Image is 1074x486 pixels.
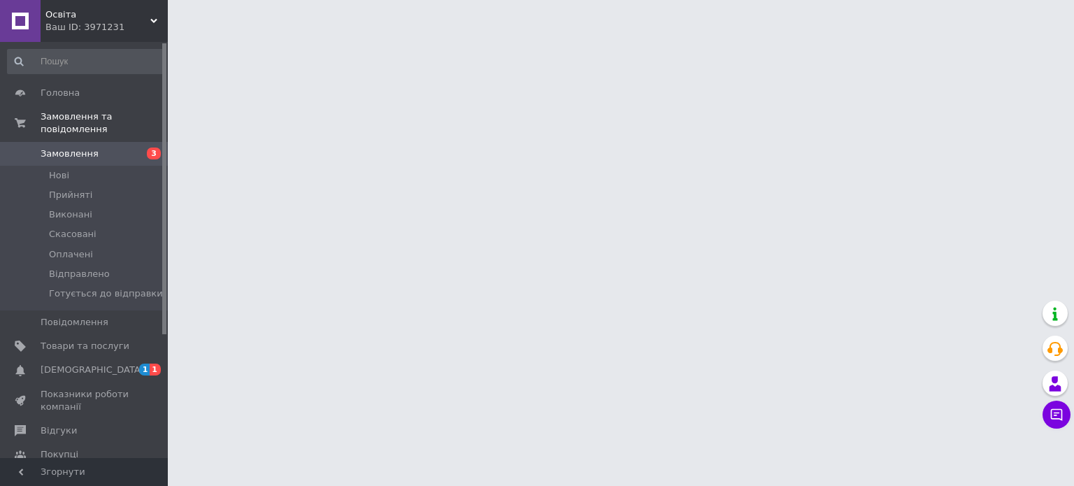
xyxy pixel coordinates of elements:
[7,49,165,74] input: Пошук
[41,364,144,376] span: [DEMOGRAPHIC_DATA]
[49,228,96,241] span: Скасовані
[41,424,77,437] span: Відгуки
[139,364,150,376] span: 1
[49,189,92,201] span: Прийняті
[41,87,80,99] span: Головна
[147,148,161,159] span: 3
[45,21,168,34] div: Ваш ID: 3971231
[41,340,129,352] span: Товари та послуги
[41,448,78,461] span: Покупці
[49,248,93,261] span: Оплачені
[49,268,110,280] span: Відправлено
[150,364,161,376] span: 1
[1043,401,1071,429] button: Чат з покупцем
[41,388,129,413] span: Показники роботи компанії
[41,110,168,136] span: Замовлення та повідомлення
[49,169,69,182] span: Нові
[41,316,108,329] span: Повідомлення
[45,8,150,21] span: Освіта
[49,208,92,221] span: Виконані
[49,287,163,300] span: Готується до відправки
[41,148,99,160] span: Замовлення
